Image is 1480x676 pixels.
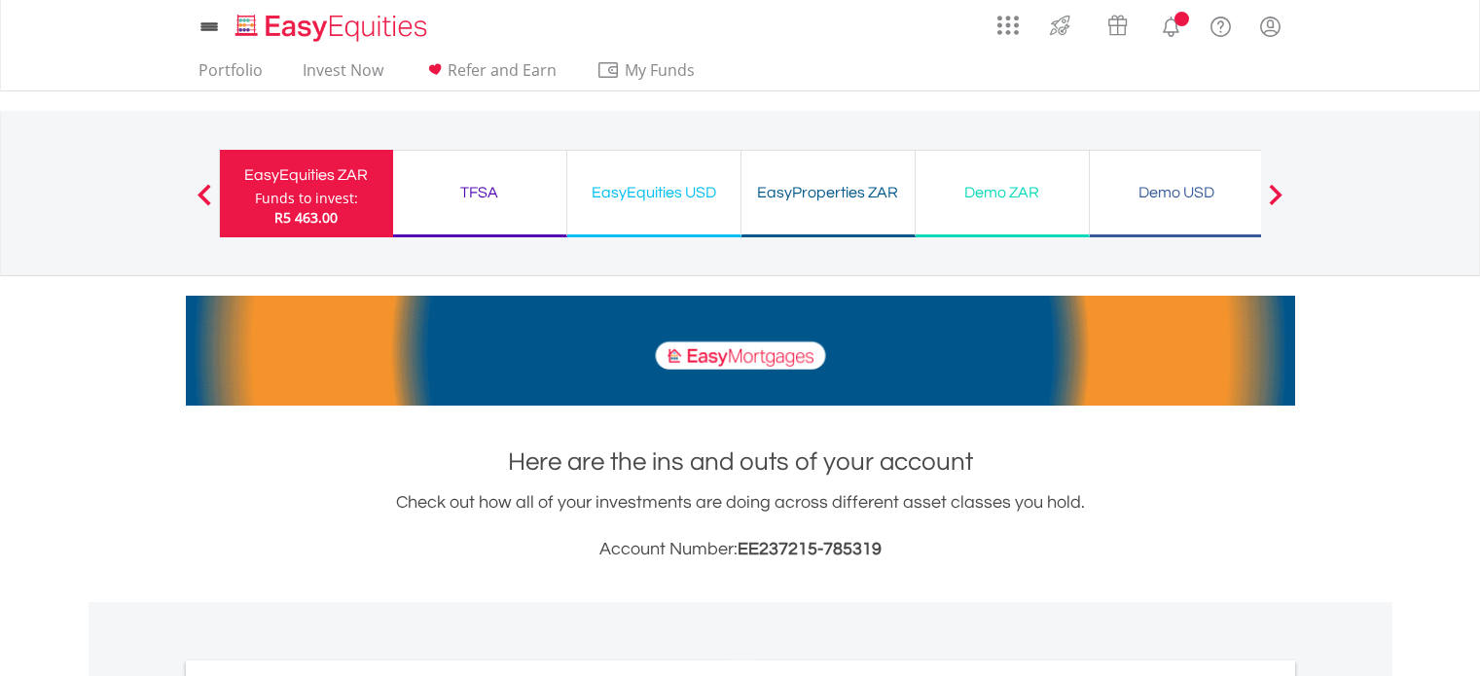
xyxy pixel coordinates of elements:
[191,60,271,90] a: Portfolio
[295,60,391,90] a: Invest Now
[186,445,1295,480] h1: Here are the ins and outs of your account
[1146,5,1196,44] a: Notifications
[927,179,1077,206] div: Demo ZAR
[228,5,435,44] a: Home page
[274,208,338,227] span: R5 463.00
[185,194,224,213] button: Previous
[186,489,1295,563] div: Check out how all of your investments are doing across different asset classes you hold.
[1196,5,1245,44] a: FAQ's and Support
[1089,5,1146,41] a: Vouchers
[232,12,435,44] img: EasyEquities_Logo.png
[1256,194,1295,213] button: Next
[448,59,557,81] span: Refer and Earn
[1245,5,1295,48] a: My Profile
[1101,179,1251,206] div: Demo USD
[738,540,882,558] span: EE237215-785319
[186,536,1295,563] h3: Account Number:
[1044,10,1076,41] img: thrive-v2.svg
[997,15,1019,36] img: grid-menu-icon.svg
[405,179,555,206] div: TFSA
[186,296,1295,406] img: EasyMortage Promotion Banner
[415,60,564,90] a: Refer and Earn
[579,179,729,206] div: EasyEquities USD
[985,5,1031,36] a: AppsGrid
[1101,10,1134,41] img: vouchers-v2.svg
[753,179,903,206] div: EasyProperties ZAR
[232,161,381,189] div: EasyEquities ZAR
[255,189,358,208] div: Funds to invest:
[596,57,724,83] span: My Funds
